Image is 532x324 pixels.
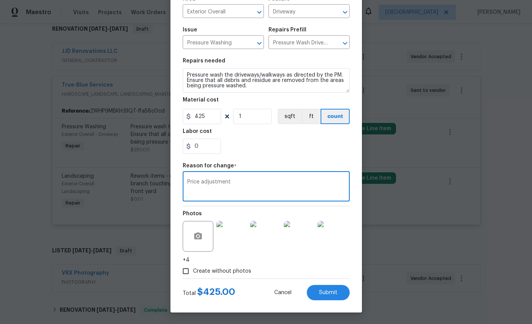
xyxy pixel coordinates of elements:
[183,288,235,297] div: Total
[183,129,212,134] h5: Labor cost
[278,109,301,124] button: sqft
[319,290,337,296] span: Submit
[197,287,235,296] span: $ 425.00
[301,109,321,124] button: ft
[187,179,345,195] textarea: Price adjustment
[307,285,350,300] button: Submit
[340,38,350,49] button: Open
[183,27,197,33] h5: Issue
[183,211,202,216] h5: Photos
[274,290,291,296] span: Cancel
[193,267,251,275] span: Create without photos
[254,7,265,18] button: Open
[183,68,350,93] textarea: Pressure wash the driveways/walkways as directed by the PM. Ensure that all debris and residue ar...
[321,109,350,124] button: count
[183,163,234,169] h5: Reason for change
[268,27,306,33] h5: Repairs Prefill
[183,256,190,264] span: +4
[183,97,219,103] h5: Material cost
[340,7,350,18] button: Open
[254,38,265,49] button: Open
[262,285,304,300] button: Cancel
[183,58,225,64] h5: Repairs needed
